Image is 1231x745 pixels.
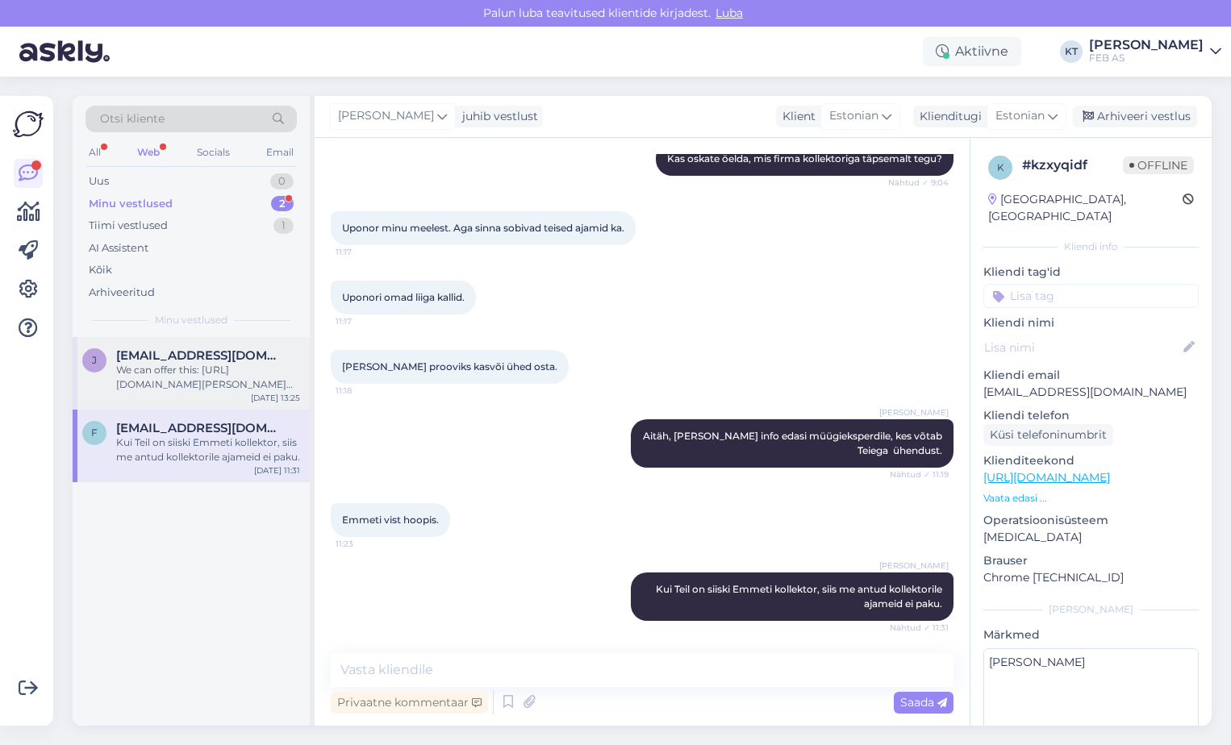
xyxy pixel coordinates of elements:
span: j [92,354,97,366]
span: felikavendel35@gmail.com [116,421,284,435]
span: Uponor minu meelest. Aga sinna sobivad teised ajamid ka. [342,222,624,234]
div: AI Assistent [89,240,148,256]
span: Estonian [829,107,878,125]
div: Privaatne kommentaar [331,692,488,714]
div: FEB AS [1089,52,1204,65]
span: [PERSON_NAME] [879,406,949,418]
span: 11:23 [336,538,396,550]
div: Uus [89,173,109,189]
div: Klienditugi [913,108,982,125]
input: Lisa nimi [984,339,1180,356]
a: [URL][DOMAIN_NAME] [983,470,1110,485]
span: Minu vestlused [155,313,227,327]
span: Aitäh, [PERSON_NAME] info edasi müügieksperdile, kes võtab Teiega ühendust. [643,430,945,456]
div: [GEOGRAPHIC_DATA], [GEOGRAPHIC_DATA] [988,191,1183,225]
div: # kzxyqidf [1022,156,1123,175]
span: 11:18 [336,385,396,397]
span: Nähtud ✓ 9:04 [888,177,949,189]
div: Kui Teil on siiski Emmeti kollektor, siis me antud kollektorile ajameid ei paku. [116,435,300,464]
div: Arhiveeri vestlus [1073,106,1197,127]
p: Märkmed [983,626,1199,643]
div: Email [263,142,297,163]
div: Minu vestlused [89,196,173,212]
div: Tiimi vestlused [89,218,168,234]
p: Kliendi telefon [983,407,1199,424]
span: [PERSON_NAME] [338,107,434,125]
div: 2 [271,196,294,212]
span: Emmeti vist hoopis. [342,514,439,526]
div: Kõik [89,262,112,278]
div: 0 [270,173,294,189]
a: [PERSON_NAME]FEB AS [1089,39,1221,65]
p: Kliendi email [983,367,1199,384]
div: Klient [776,108,816,125]
span: Kas oskate öelda, mis firma kollektoriga täpsemalt tegu? [667,152,942,164]
p: [EMAIL_ADDRESS][DOMAIN_NAME] [983,384,1199,401]
div: [PERSON_NAME] [983,602,1199,617]
div: Socials [194,142,233,163]
div: Küsi telefoninumbrit [983,424,1113,446]
p: Vaata edasi ... [983,491,1199,506]
div: KT [1060,40,1083,63]
div: All [86,142,104,163]
div: Kliendi info [983,239,1199,254]
img: Askly Logo [13,109,44,139]
div: [DATE] 13:25 [251,392,300,404]
p: Kliendi nimi [983,314,1199,331]
span: Saada [900,695,947,710]
p: Operatsioonisüsteem [983,512,1199,529]
span: Nähtud ✓ 11:31 [888,622,949,634]
div: Web [134,142,163,163]
p: Brauser [983,552,1199,569]
span: juliaabolina@gmail.com [116,348,284,363]
p: [MEDICAL_DATA] [983,529,1199,546]
span: [PERSON_NAME] [879,560,949,572]
div: 1 [273,218,294,234]
span: Kui Teil on siiski Emmeti kollektor, siis me antud kollektorile ajameid ei paku. [656,583,945,610]
span: Estonian [995,107,1045,125]
div: [DATE] 11:31 [254,464,300,477]
span: 11:17 [336,246,396,258]
div: We can offer this: [URL][DOMAIN_NAME][PERSON_NAME] but you also need 140 mm electrofusion coupler... [116,363,300,392]
div: juhib vestlust [456,108,538,125]
div: Aktiivne [923,37,1021,66]
span: k [997,161,1004,173]
div: Arhiveeritud [89,285,155,301]
p: Chrome [TECHNICAL_ID] [983,569,1199,586]
span: Offline [1123,156,1194,174]
span: Otsi kliente [100,110,165,127]
span: Uponori omad liiga kallid. [342,291,465,303]
span: Luba [711,6,748,20]
p: Klienditeekond [983,452,1199,469]
span: f [91,427,98,439]
span: Nähtud ✓ 11:19 [888,468,949,481]
span: 11:17 [336,315,396,327]
p: Kliendi tag'id [983,264,1199,281]
div: [PERSON_NAME] [1089,39,1204,52]
input: Lisa tag [983,284,1199,308]
span: [PERSON_NAME] prooviks kasvõi ühed osta. [342,360,557,372]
